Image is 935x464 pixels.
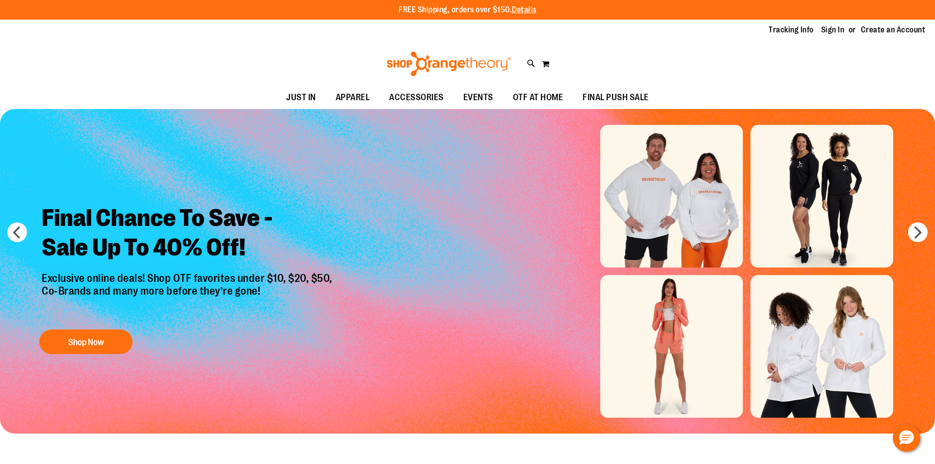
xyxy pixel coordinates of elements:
span: JUST IN [286,86,316,109]
a: Create an Account [861,25,926,35]
span: EVENTS [463,86,493,109]
a: Final Chance To Save -Sale Up To 40% Off! Exclusive online deals! Shop OTF favorites under $10, $... [34,196,342,359]
a: JUST IN [276,86,326,109]
a: Sign In [821,25,845,35]
button: Shop Now [39,329,133,354]
a: APPAREL [326,86,380,109]
h2: Final Chance To Save - Sale Up To 40% Off! [34,196,342,272]
span: OTF AT HOME [513,86,563,109]
span: FINAL PUSH SALE [583,86,649,109]
a: FINAL PUSH SALE [573,86,659,109]
button: next [908,222,928,242]
span: APPAREL [336,86,370,109]
p: FREE Shipping, orders over $150. [399,4,536,16]
a: ACCESSORIES [379,86,454,109]
img: Shop Orangetheory [385,52,512,76]
p: Exclusive online deals! Shop OTF favorites under $10, $20, $50, Co-Brands and many more before th... [34,272,342,320]
a: OTF AT HOME [503,86,573,109]
a: Tracking Info [769,25,814,35]
button: Hello, have a question? Let’s chat. [893,424,920,452]
a: Details [512,5,536,14]
button: prev [7,222,27,242]
a: EVENTS [454,86,503,109]
span: ACCESSORIES [389,86,444,109]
